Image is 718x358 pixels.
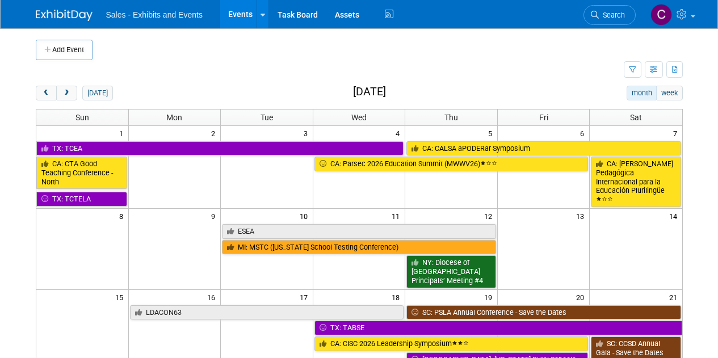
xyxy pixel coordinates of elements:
span: Tue [261,113,273,122]
span: 21 [668,290,682,304]
a: MI: MSTC ([US_STATE] School Testing Conference) [222,240,496,255]
span: 3 [303,126,313,140]
span: 19 [483,290,497,304]
a: TX: TCEA [36,141,404,156]
a: CA: CALSA aPODERar Symposium [406,141,681,156]
h2: [DATE] [353,86,386,98]
span: 13 [575,209,589,223]
span: 2 [210,126,220,140]
span: 4 [394,126,405,140]
span: 18 [391,290,405,304]
span: Wed [351,113,367,122]
span: 5 [487,126,497,140]
a: CA: CISC 2026 Leadership Symposium [314,336,589,351]
button: prev [36,86,57,100]
span: 20 [575,290,589,304]
a: CA: [PERSON_NAME] Pedagógica Internacional para la Educación Plurilingüe [591,157,681,207]
img: ExhibitDay [36,10,93,21]
button: month [627,86,657,100]
a: CA: CTA Good Teaching Conference - North [36,157,127,189]
a: SC: PSLA Annual Conference - Save the Dates [406,305,681,320]
span: Search [599,11,625,19]
button: next [56,86,77,100]
a: TX: TCTELA [36,192,127,207]
span: 11 [391,209,405,223]
span: 15 [114,290,128,304]
span: Fri [539,113,548,122]
button: week [656,86,682,100]
a: ESEA [222,224,496,239]
a: TX: TABSE [314,321,682,335]
span: 8 [118,209,128,223]
span: 9 [210,209,220,223]
span: 17 [299,290,313,304]
span: 16 [206,290,220,304]
span: 12 [483,209,497,223]
span: Sun [75,113,89,122]
button: [DATE] [82,86,112,100]
a: Search [583,5,636,25]
span: Sat [630,113,642,122]
button: Add Event [36,40,93,60]
img: Christine Lurz [650,4,672,26]
span: 1 [118,126,128,140]
span: Sales - Exhibits and Events [106,10,203,19]
span: 14 [668,209,682,223]
span: Thu [444,113,458,122]
span: 7 [672,126,682,140]
a: LDACON63 [130,305,404,320]
a: NY: Diocese of [GEOGRAPHIC_DATA] Principals’ Meeting #4 [406,255,496,288]
span: 6 [579,126,589,140]
span: Mon [166,113,182,122]
span: 10 [299,209,313,223]
a: CA: Parsec 2026 Education Summit (MWWV26) [314,157,589,171]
